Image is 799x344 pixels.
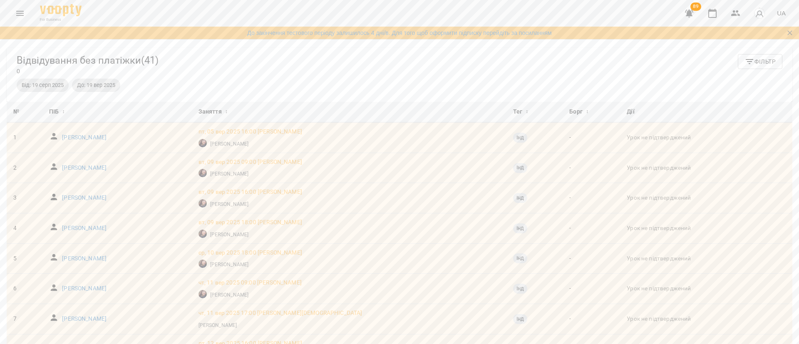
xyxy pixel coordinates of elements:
[199,188,302,196] a: вт, 09 вер 2025 16:00 [PERSON_NAME]
[10,3,30,23] button: Menu
[72,82,120,89] span: До: 19 вер 2025
[513,107,522,117] span: Тег
[569,285,613,293] p: -
[569,164,613,172] p: -
[40,4,82,16] img: Voopty Logo
[199,230,207,238] img: Олена Старченко
[7,304,42,334] td: 7
[627,107,786,117] div: Дії
[199,158,302,166] a: вт, 09 вер 2025 09:00 [PERSON_NAME]
[49,107,59,117] span: ПІБ
[62,255,107,263] a: [PERSON_NAME]
[7,243,42,274] td: 5
[754,7,765,19] img: avatar_s.png
[7,183,42,213] td: 3
[62,194,107,202] a: [PERSON_NAME]
[210,231,248,238] a: [PERSON_NAME]
[526,107,528,117] span: ↕
[247,29,551,37] a: До закінчення тестового періоду залишилось 4 дні/в. Для того щоб оформити підписку перейдіть за п...
[627,224,786,233] p: Урок не підтверджений
[17,54,159,67] h5: Відвідування без платіжки ( 41 )
[199,169,207,177] img: Олена Старченко
[62,107,65,117] span: ↕
[586,107,588,117] span: ↕
[210,170,248,178] a: [PERSON_NAME]
[569,107,583,117] span: Борг
[62,134,107,142] a: [PERSON_NAME]
[13,107,36,117] div: №
[17,54,159,75] div: 0
[738,54,782,69] button: Фільтр
[569,315,613,323] p: -
[627,164,786,172] p: Урок не підтверджений
[62,285,107,293] a: [PERSON_NAME]
[777,9,786,17] span: UA
[513,134,527,141] span: Інд
[513,285,527,292] span: Інд
[744,57,776,67] span: Фільтр
[627,255,786,263] p: Урок не підтверджений
[784,27,796,39] button: Закрити сповіщення
[627,194,786,202] p: Урок не підтверджений
[7,153,42,183] td: 2
[513,255,527,262] span: Інд
[199,199,207,208] img: Олена Старченко
[199,279,302,287] a: чт, 11 вер 2025 09:00 [PERSON_NAME]
[199,139,207,147] img: Олена Старченко
[569,255,613,263] p: -
[513,194,527,202] span: Інд
[7,123,42,153] td: 1
[569,194,613,202] p: -
[513,225,527,232] span: Інд
[627,134,786,142] p: Урок не підтверджений
[627,285,786,293] p: Урок не підтверджений
[569,134,613,142] p: -
[210,291,248,299] a: [PERSON_NAME]
[62,315,107,323] a: [PERSON_NAME]
[199,260,207,268] img: Олена Старченко
[199,218,302,227] a: вт, 09 вер 2025 18:00 [PERSON_NAME]
[40,17,82,22] span: For Business
[199,309,362,317] a: чт, 11 вер 2025 17:00 [PERSON_NAME][DEMOGRAPHIC_DATA]
[62,224,107,233] a: [PERSON_NAME]
[690,2,701,11] span: 89
[7,213,42,244] td: 4
[210,200,248,208] a: [PERSON_NAME]
[513,164,527,171] span: Інд
[210,140,248,148] a: [PERSON_NAME]
[199,128,302,136] a: пт, 05 вер 2025 16:00 [PERSON_NAME]
[199,290,207,298] img: Олена Старченко
[62,164,107,172] a: [PERSON_NAME]
[627,315,786,323] p: Урок не підтверджений
[225,107,228,117] span: ↕
[569,224,613,233] p: -
[210,261,248,268] a: [PERSON_NAME]
[199,322,237,329] a: [PERSON_NAME]
[7,274,42,304] td: 6
[17,82,69,89] span: Від: 19 серп 2025
[199,107,222,117] span: Заняття
[774,5,789,21] button: UA
[199,249,302,257] a: ср, 10 вер 2025 18:00 [PERSON_NAME]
